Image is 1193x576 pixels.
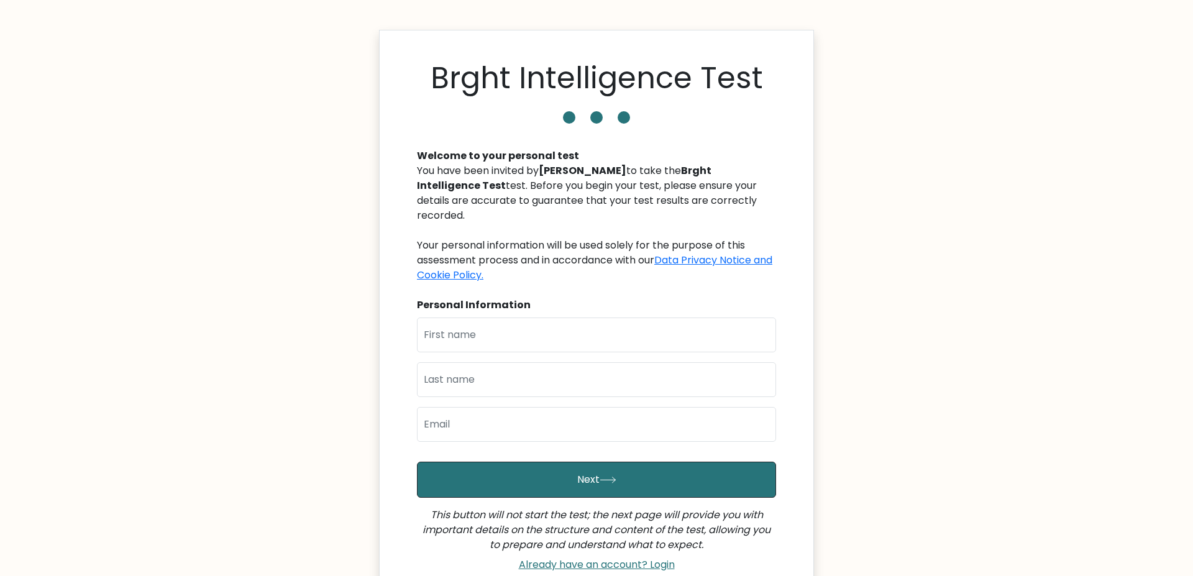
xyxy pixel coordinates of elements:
[417,253,772,282] a: Data Privacy Notice and Cookie Policy.
[417,318,776,352] input: First name
[417,163,776,283] div: You have been invited by to take the test. Before you begin your test, please ensure your details...
[431,60,763,96] h1: Brght Intelligence Test
[417,163,711,193] b: Brght Intelligence Test
[514,557,680,572] a: Already have an account? Login
[417,362,776,397] input: Last name
[539,163,626,178] b: [PERSON_NAME]
[423,508,770,552] i: This button will not start the test; the next page will provide you with important details on the...
[417,407,776,442] input: Email
[417,149,776,163] div: Welcome to your personal test
[417,462,776,498] button: Next
[417,298,776,313] div: Personal Information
